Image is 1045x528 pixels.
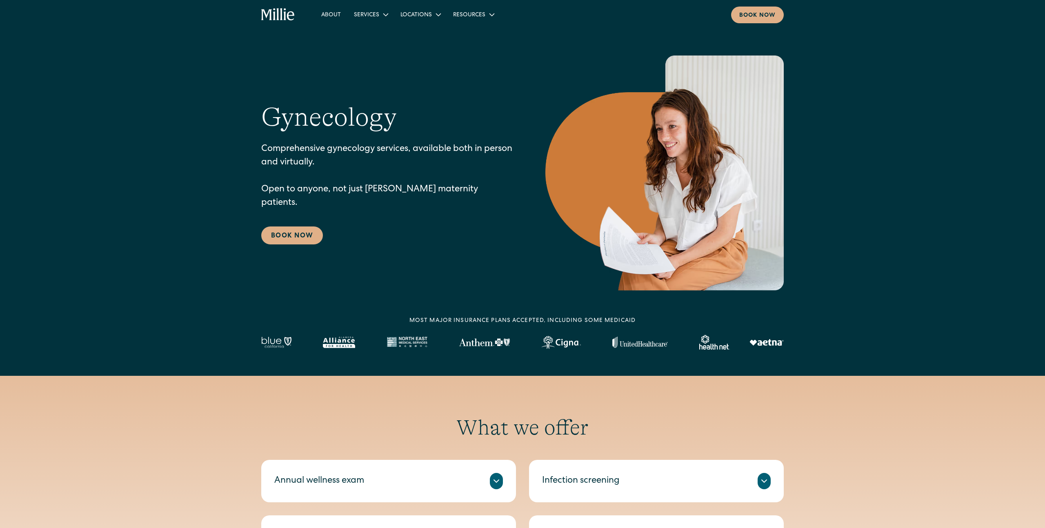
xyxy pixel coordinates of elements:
[400,11,432,20] div: Locations
[453,11,485,20] div: Resources
[749,339,784,346] img: Aetna logo
[739,11,776,20] div: Book now
[261,415,784,440] h2: What we offer
[261,226,323,244] a: Book Now
[459,338,510,346] img: Anthem Logo
[387,337,427,348] img: North East Medical Services logo
[347,8,394,21] div: Services
[541,336,581,349] img: Cigna logo
[274,475,364,488] div: Annual wellness exam
[409,317,636,325] div: MOST MAJOR INSURANCE PLANS ACCEPTED, INCLUDING some MEDICAID
[731,7,784,23] a: Book now
[699,335,730,350] img: Healthnet logo
[261,337,291,348] img: Blue California logo
[315,8,347,21] a: About
[261,8,295,21] a: home
[261,143,513,210] p: Comprehensive gynecology services, available both in person and virtually. Open to anyone, not ju...
[323,337,355,348] img: Alameda Alliance logo
[612,337,668,348] img: United Healthcare logo
[542,475,620,488] div: Infection screening
[354,11,379,20] div: Services
[545,55,784,291] img: Smiling woman holding documents during a consultation, reflecting supportive guidance in maternit...
[394,8,447,21] div: Locations
[261,102,397,133] h1: Gynecology
[447,8,500,21] div: Resources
